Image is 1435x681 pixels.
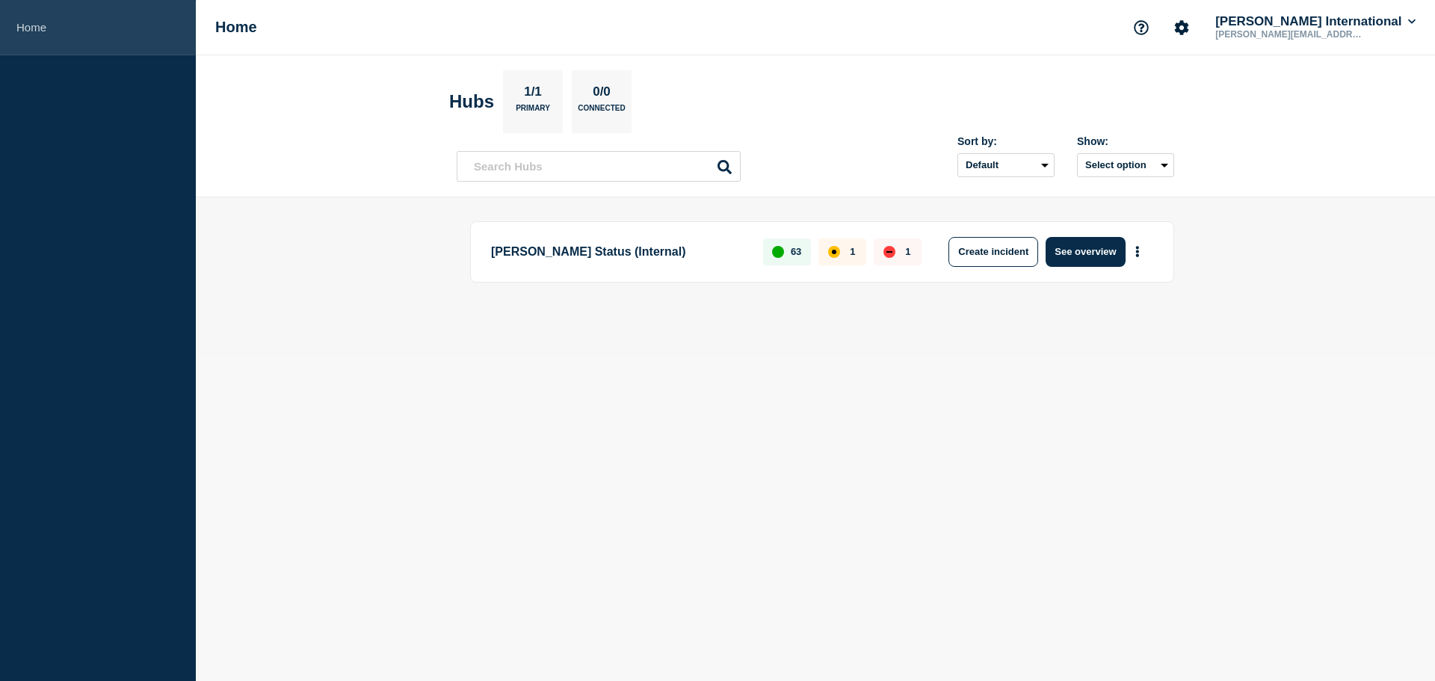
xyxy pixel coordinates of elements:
[883,246,895,258] div: down
[457,151,741,182] input: Search Hubs
[828,246,840,258] div: affected
[905,246,910,257] p: 1
[519,84,548,104] p: 1/1
[1077,135,1174,147] div: Show:
[850,246,855,257] p: 1
[948,237,1038,267] button: Create incident
[791,246,801,257] p: 63
[1212,14,1419,29] button: [PERSON_NAME] International
[1166,12,1197,43] button: Account settings
[957,153,1055,177] select: Sort by
[772,246,784,258] div: up
[1128,238,1147,265] button: More actions
[587,84,617,104] p: 0/0
[449,91,494,112] h2: Hubs
[491,237,746,267] p: [PERSON_NAME] Status (Internal)
[516,104,550,120] p: Primary
[1077,153,1174,177] button: Select option
[1126,12,1157,43] button: Support
[215,19,257,36] h1: Home
[578,104,625,120] p: Connected
[957,135,1055,147] div: Sort by:
[1212,29,1368,40] p: [PERSON_NAME][EMAIL_ADDRESS][PERSON_NAME][DOMAIN_NAME]
[1046,237,1125,267] button: See overview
